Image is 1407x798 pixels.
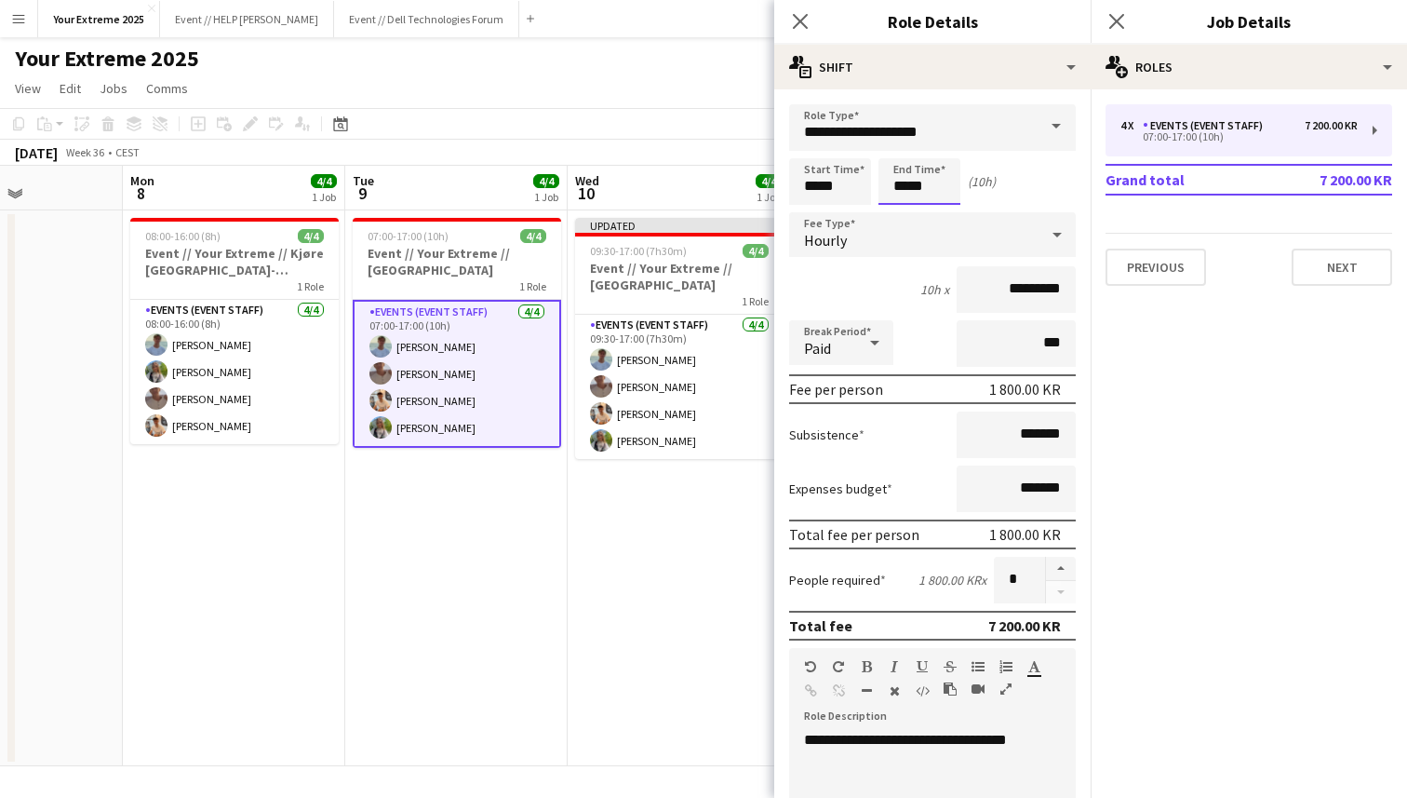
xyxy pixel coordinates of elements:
[1305,119,1358,132] div: 7 200.00 KR
[115,145,140,159] div: CEST
[944,659,957,674] button: Strikethrough
[860,659,873,674] button: Bold
[757,190,781,204] div: 1 Job
[756,174,782,188] span: 4/4
[130,245,339,278] h3: Event // Your Extreme // Kjøre [GEOGRAPHIC_DATA]-[GEOGRAPHIC_DATA]
[804,339,831,358] span: Paid
[575,218,784,459] app-job-card: Updated09:30-17:00 (7h30m)4/4Event // Your Extreme // [GEOGRAPHIC_DATA]1 RoleEvents (Event Staff)...
[298,229,324,243] span: 4/4
[100,80,127,97] span: Jobs
[572,183,599,204] span: 10
[999,682,1012,697] button: Fullscreen
[1091,9,1407,34] h3: Job Details
[575,172,599,189] span: Wed
[127,183,154,204] span: 8
[353,245,561,278] h3: Event // Your Extreme // [GEOGRAPHIC_DATA]
[774,45,1091,89] div: Shift
[1091,45,1407,89] div: Roles
[888,659,901,674] button: Italic
[804,231,847,250] span: Hourly
[534,190,558,204] div: 1 Job
[920,281,949,298] div: 10h x
[1292,249,1392,286] button: Next
[519,279,546,293] span: 1 Role
[888,683,901,698] button: Clear Formatting
[774,9,1091,34] h3: Role Details
[7,76,48,101] a: View
[139,76,195,101] a: Comms
[989,380,1061,399] div: 1 800.00 KR
[145,229,221,243] span: 08:00-16:00 (8h)
[15,143,58,162] div: [DATE]
[160,1,334,37] button: Event // HELP [PERSON_NAME]
[789,380,883,399] div: Fee per person
[1027,659,1040,674] button: Text Color
[1046,557,1076,581] button: Increase
[353,300,561,448] app-card-role: Events (Event Staff)4/407:00-17:00 (10h)[PERSON_NAME][PERSON_NAME][PERSON_NAME][PERSON_NAME]
[789,572,886,588] label: People required
[944,682,957,697] button: Paste as plain text
[130,300,339,444] app-card-role: Events (Event Staff)4/408:00-16:00 (8h)[PERSON_NAME][PERSON_NAME][PERSON_NAME][PERSON_NAME]
[368,229,449,243] span: 07:00-17:00 (10h)
[1275,165,1392,195] td: 7 200.00 KR
[918,572,986,588] div: 1 800.00 KR x
[999,659,1012,674] button: Ordered List
[92,76,135,101] a: Jobs
[789,426,864,443] label: Subsistence
[575,218,784,233] div: Updated
[743,244,769,258] span: 4/4
[350,183,374,204] span: 9
[61,145,108,159] span: Week 36
[968,173,996,190] div: (10h)
[916,683,929,698] button: HTML Code
[989,525,1061,544] div: 1 800.00 KR
[520,229,546,243] span: 4/4
[334,1,519,37] button: Event // Dell Technologies Forum
[590,244,687,258] span: 09:30-17:00 (7h30m)
[804,659,817,674] button: Undo
[60,80,81,97] span: Edit
[15,45,199,73] h1: Your Extreme 2025
[1105,249,1206,286] button: Previous
[971,659,985,674] button: Unordered List
[971,682,985,697] button: Insert video
[575,260,784,293] h3: Event // Your Extreme // [GEOGRAPHIC_DATA]
[38,1,160,37] button: Your Extreme 2025
[789,480,892,497] label: Expenses budget
[916,659,929,674] button: Underline
[860,683,873,698] button: Horizontal Line
[146,80,188,97] span: Comms
[1143,119,1270,132] div: Events (Event Staff)
[832,659,845,674] button: Redo
[130,218,339,444] app-job-card: 08:00-16:00 (8h)4/4Event // Your Extreme // Kjøre [GEOGRAPHIC_DATA]-[GEOGRAPHIC_DATA]1 RoleEvents...
[988,616,1061,635] div: 7 200.00 KR
[575,315,784,459] app-card-role: Events (Event Staff)4/409:30-17:00 (7h30m)[PERSON_NAME][PERSON_NAME][PERSON_NAME][PERSON_NAME]
[311,174,337,188] span: 4/4
[1105,165,1275,195] td: Grand total
[15,80,41,97] span: View
[353,218,561,448] app-job-card: 07:00-17:00 (10h)4/4Event // Your Extreme // [GEOGRAPHIC_DATA]1 RoleEvents (Event Staff)4/407:00-...
[533,174,559,188] span: 4/4
[52,76,88,101] a: Edit
[130,172,154,189] span: Mon
[789,525,919,544] div: Total fee per person
[789,616,852,635] div: Total fee
[312,190,336,204] div: 1 Job
[1120,132,1358,142] div: 07:00-17:00 (10h)
[297,279,324,293] span: 1 Role
[742,294,769,308] span: 1 Role
[1120,119,1143,132] div: 4 x
[353,172,374,189] span: Tue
